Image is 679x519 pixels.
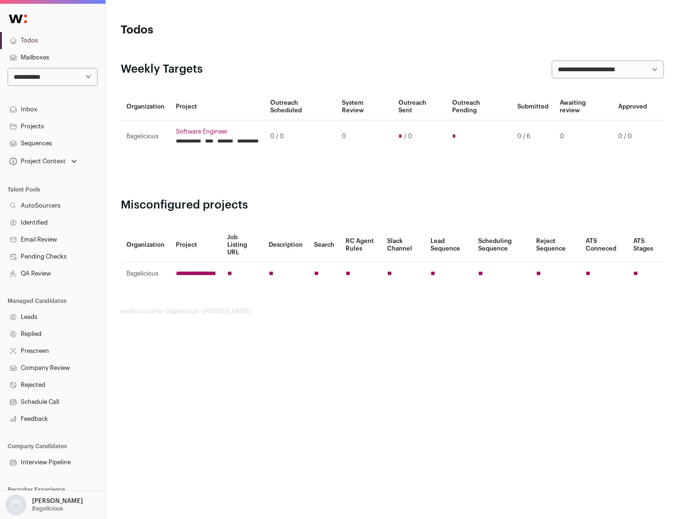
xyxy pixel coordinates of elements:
[6,494,26,515] img: nopic.png
[613,93,653,120] th: Approved
[121,198,664,213] h2: Misconfigured projects
[554,93,613,120] th: Awaiting review
[32,505,63,512] p: Bagelicious
[628,228,664,262] th: ATS Stages
[381,228,425,262] th: Slack Channel
[8,158,66,165] div: Project Context
[265,120,336,153] td: 0 / 0
[393,93,447,120] th: Outreach Sent
[404,133,412,140] span: / 0
[425,228,472,262] th: Lead Sequence
[554,120,613,153] td: 0
[170,228,222,262] th: Project
[4,9,32,28] img: Wellfound
[121,62,203,77] h2: Weekly Targets
[530,228,580,262] th: Reject Sequence
[32,497,83,505] p: [PERSON_NAME]
[176,128,259,135] a: Software Engineer
[263,228,308,262] th: Description
[512,93,554,120] th: Submitted
[121,120,170,153] td: Bagelicious
[8,155,79,168] button: Open dropdown
[121,23,302,38] h1: Todos
[336,93,392,120] th: System Review
[121,228,170,262] th: Organization
[4,494,85,515] button: Open dropdown
[447,93,511,120] th: Outreach Pending
[265,93,336,120] th: Outreach Scheduled
[472,228,530,262] th: Scheduling Sequence
[121,308,664,315] footer: wellfound:ai for Bagelicious - [PERSON_NAME]
[613,120,653,153] td: 0 / 0
[340,228,381,262] th: RC Agent Rules
[512,120,554,153] td: 0 / 6
[308,228,340,262] th: Search
[121,262,170,285] td: Bagelicious
[170,93,265,120] th: Project
[121,93,170,120] th: Organization
[580,228,627,262] th: ATS Conneced
[222,228,263,262] th: Job Listing URL
[336,120,392,153] td: 0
